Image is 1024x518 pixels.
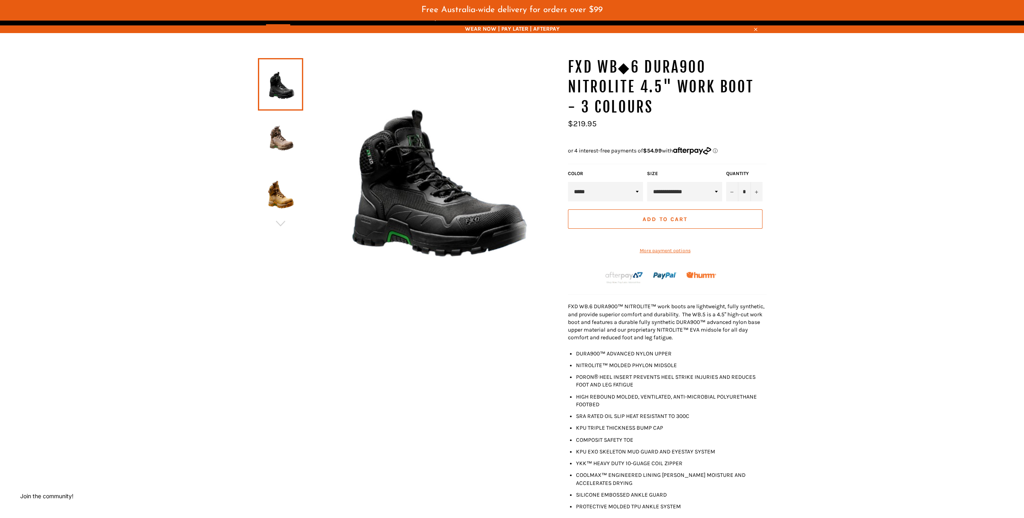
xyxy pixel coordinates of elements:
li: COMPOSIT SAFETY TOE [576,436,766,444]
img: Humm_core_logo_RGB-01_300x60px_small_195d8312-4386-4de7-b182-0ef9b6303a37.png [686,272,716,278]
li: PORON® HEEL INSERT PREVENTS HEEL STRIKE INJURIES AND REDUCES FOOT AND LEG FATIGUE [576,373,766,389]
a: More payment options [568,247,762,254]
button: Join the community! [20,493,73,499]
button: Add to Cart [568,209,762,229]
li: KPU TRIPLE THICKNESS BUMP CAP [576,424,766,432]
li: YKK™ HEAVY DUTY 10-GUAGE COIL ZIPPER [576,460,766,467]
li: KPU EXO SKELETON MUD GUARD AND EYESTAY SYSTEM [576,448,766,455]
span: $219.95 [568,119,597,128]
li: PROTECTIVE MOLDED TPU ANKLE SYSTEM [576,503,766,510]
img: Afterpay-Logo-on-dark-bg_large.png [604,271,644,284]
span: Add to Cart [643,216,687,223]
button: Increase item quantity by one [750,182,762,201]
button: Reduce item quantity by one [726,182,738,201]
li: NITROLITE™ MOLDED PHYLON MIDSOLE [576,361,766,369]
span: DURA900™ ADVANCED NYLON UPPER [576,350,672,357]
li: COOLMAX™ ENGINEERED LINING [PERSON_NAME] MOISTURE AND ACCELERATES DRYING [576,471,766,487]
li: SRA RATED OIL SLIP HEAT RESISTANT TO 300C [576,412,766,420]
li: HIGH REBOUND MOLDED, VENTILATED, ANTI-MICROBIAL POLYURETHANE FOOTBED [576,393,766,409]
h1: FXD WB◆6 Dura900 Nitrolite 4.5" Work Boot - 3 Colours [568,57,766,117]
label: Quantity [726,170,762,177]
p: FXD WB.6 DURA900™ NITROLITE™ work boots are lightweight, fully synthetic, and provide superior co... [568,303,766,341]
span: Free Australia-wide delivery for orders over $99 [421,6,603,14]
img: FXD WB◆6 Dura900 Nitrolite 4.5" Work Boot - 3 Colours - Workin' Gear [262,116,299,161]
img: FXD WB◆6 Dura900 Nitrolite 4.5" Work Boot - 3 Colours - Workin' Gear [303,57,560,298]
img: FXD WB◆6 Dura900 Nitrolite 4.5" Work Boot - 3 Colours - Workin' Gear [262,170,299,215]
li: SILICONE EMBOSSED ANKLE GUARD [576,491,766,499]
label: Size [647,170,722,177]
img: paypal.png [653,264,677,288]
label: Color [568,170,643,177]
span: WEAR NOW | PAY LATER | AFTERPAY [258,25,766,33]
